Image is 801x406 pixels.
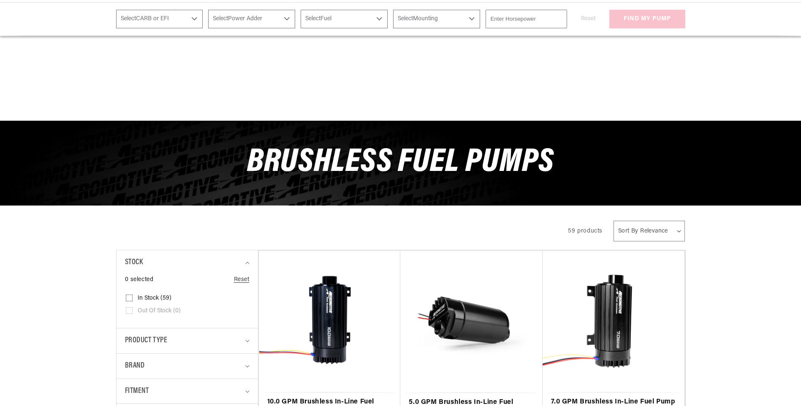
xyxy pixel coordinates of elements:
[125,250,250,275] summary: Stock (0 selected)
[138,295,171,302] span: In stock (59)
[125,335,168,347] span: Product type
[125,360,145,372] span: Brand
[125,328,250,353] summary: Product type (0 selected)
[125,379,250,404] summary: Fitment (0 selected)
[486,10,567,28] input: Enter Horsepower
[125,275,154,284] span: 0 selected
[301,10,388,28] select: Fuel
[138,307,181,315] span: Out of stock (0)
[116,10,203,28] select: CARB or EFI
[393,10,480,28] select: Mounting
[125,385,149,398] span: Fitment
[247,146,554,179] span: Brushless Fuel Pumps
[568,228,603,234] span: 59 products
[125,354,250,379] summary: Brand (0 selected)
[234,275,250,284] a: Reset
[125,257,143,269] span: Stock
[208,10,295,28] select: Power Adder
